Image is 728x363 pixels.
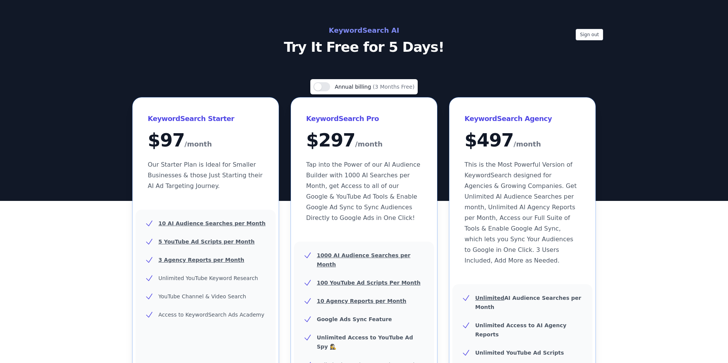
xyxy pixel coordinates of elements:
span: /month [185,138,212,150]
span: /month [514,138,541,150]
u: 10 AI Audience Searches per Month [158,220,265,226]
b: Unlimited YouTube Ad Scripts [475,350,564,356]
div: $ 297 [306,131,422,150]
b: Unlimited Access to AI Agency Reports [475,322,567,338]
button: Sign out [576,29,603,40]
h3: KeywordSearch Pro [306,113,422,125]
span: This is the Most Powerful Version of KeywordSearch designed for Agencies & Growing Companies. Get... [465,161,576,264]
p: Try It Free for 5 Days! [193,40,535,55]
h2: KeywordSearch AI [193,24,535,37]
div: $ 497 [465,131,580,150]
h3: KeywordSearch Agency [465,113,580,125]
div: $ 97 [148,131,263,150]
u: 5 YouTube Ad Scripts per Month [158,239,255,245]
span: Unlimited YouTube Keyword Research [158,275,258,281]
span: YouTube Channel & Video Search [158,293,246,299]
u: Unlimited [475,295,504,301]
span: Annual billing [335,84,373,90]
span: Tap into the Power of our AI Audience Builder with 1000 AI Searches per Month, get Access to all ... [306,161,420,221]
b: Google Ads Sync Feature [317,316,392,322]
span: /month [355,138,383,150]
b: Unlimited Access to YouTube Ad Spy 🕵️‍♀️ [317,334,413,350]
u: 1000 AI Audience Searches per Month [317,252,410,267]
u: 3 Agency Reports per Month [158,257,244,263]
h3: KeywordSearch Starter [148,113,263,125]
u: 100 YouTube Ad Scripts Per Month [317,280,420,286]
b: AI Audience Searches per Month [475,295,581,310]
span: Access to KeywordSearch Ads Academy [158,312,264,318]
span: Our Starter Plan is Ideal for Smaller Businesses & those Just Starting their AI Ad Targeting Jour... [148,161,263,189]
span: (3 Months Free) [373,84,415,90]
u: 10 Agency Reports per Month [317,298,406,304]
